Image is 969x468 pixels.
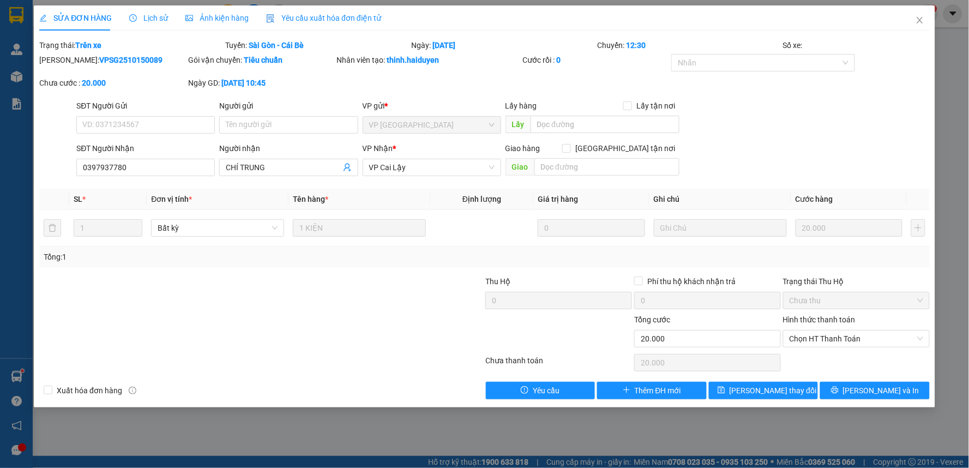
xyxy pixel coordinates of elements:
[221,79,266,87] b: [DATE] 10:45
[44,219,61,237] button: delete
[484,355,633,374] div: Chưa thanh toán
[52,385,127,397] span: Xuất hóa đơn hàng
[266,14,381,22] span: Yêu cầu xuất hóa đơn điện tử
[462,195,501,203] span: Định lượng
[557,56,561,64] b: 0
[244,56,282,64] b: Tiêu chuẩn
[185,14,249,22] span: Ảnh kiện hàng
[783,275,930,287] div: Trạng thái Thu Hộ
[730,385,817,397] span: [PERSON_NAME] thay đổi
[39,77,186,89] div: Chưa cước :
[596,39,782,51] div: Chuyến:
[219,142,358,154] div: Người nhận
[538,219,645,237] input: 0
[363,144,393,153] span: VP Nhận
[75,41,101,50] b: Trên xe
[188,54,335,66] div: Gói vận chuyển:
[486,382,595,399] button: exclamation-circleYêu cầu
[790,331,923,347] span: Chọn HT Thanh Toán
[9,22,86,35] div: BÌNH
[523,54,670,66] div: Cước rồi :
[635,385,681,397] span: Thêm ĐH mới
[820,382,930,399] button: printer[PERSON_NAME] và In
[74,195,82,203] span: SL
[843,385,919,397] span: [PERSON_NAME] và In
[363,100,501,112] div: VP gửi
[337,54,521,66] div: Nhân viên tạo:
[505,116,531,133] span: Lấy
[219,100,358,112] div: Người gửi
[93,9,204,35] div: VP [GEOGRAPHIC_DATA]
[82,79,106,87] b: 20.000
[782,39,931,51] div: Số xe:
[39,14,47,22] span: edit
[796,219,903,237] input: 0
[531,116,680,133] input: Dọc đường
[505,158,534,176] span: Giao
[92,73,117,85] span: Chưa :
[623,386,630,395] span: plus
[129,14,137,22] span: clock-circle
[369,159,495,176] span: VP Cai Lậy
[38,39,224,51] div: Trạng thái:
[293,219,426,237] input: VD: Bàn, Ghế
[224,39,410,51] div: Tuyến:
[343,163,352,172] span: user-add
[249,41,304,50] b: Sài Gòn - Cái Bè
[99,56,162,64] b: VPSG2510150089
[626,41,646,50] b: 12:30
[410,39,596,51] div: Ngày:
[9,10,26,22] span: Gửi:
[293,195,328,203] span: Tên hàng
[9,35,86,51] div: 0968774774
[534,158,680,176] input: Dọc đường
[266,14,275,23] img: icon
[505,101,537,110] span: Lấy hàng
[521,386,528,395] span: exclamation-circle
[790,292,923,309] span: Chưa thu
[93,49,204,64] div: 0786444555
[718,386,725,395] span: save
[597,382,707,399] button: plusThêm ĐH mới
[9,9,86,22] div: VP Cai Lậy
[643,275,740,287] span: Phí thu hộ khách nhận trả
[654,219,787,237] input: Ghi Chú
[538,195,578,203] span: Giá trị hàng
[188,77,335,89] div: Ngày GD:
[831,386,839,395] span: printer
[44,251,374,263] div: Tổng: 1
[796,195,833,203] span: Cước hàng
[916,16,924,25] span: close
[485,277,510,286] span: Thu Hộ
[129,387,136,394] span: info-circle
[571,142,679,154] span: [GEOGRAPHIC_DATA] tận nơi
[76,100,215,112] div: SĐT Người Gửi
[505,144,540,153] span: Giao hàng
[533,385,559,397] span: Yêu cầu
[151,195,192,203] span: Đơn vị tính
[76,142,215,154] div: SĐT Người Nhận
[783,315,856,324] label: Hình thức thanh toán
[634,315,670,324] span: Tổng cước
[905,5,935,36] button: Close
[185,14,193,22] span: picture
[93,10,119,22] span: Nhận:
[39,14,112,22] span: SỬA ĐƠN HÀNG
[129,14,168,22] span: Lịch sử
[39,54,186,66] div: [PERSON_NAME]:
[649,189,791,210] th: Ghi chú
[158,220,278,236] span: Bất kỳ
[709,382,818,399] button: save[PERSON_NAME] thay đổi
[911,219,925,237] button: plus
[432,41,455,50] b: [DATE]
[632,100,679,112] span: Lấy tận nơi
[93,35,204,49] div: CHỊ THẮM
[387,56,440,64] b: thinh.haiduyen
[369,117,495,133] span: VP Sài Gòn
[92,70,205,86] div: 20.000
